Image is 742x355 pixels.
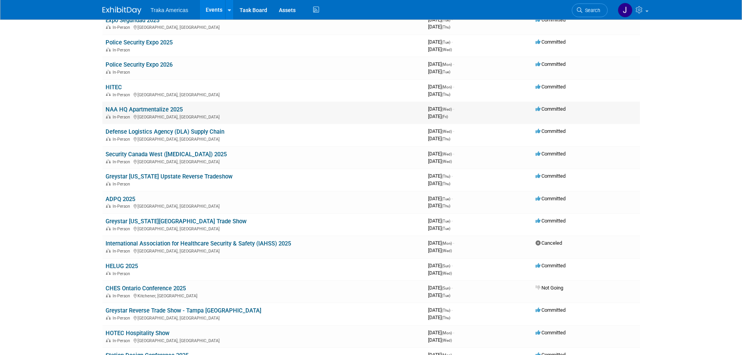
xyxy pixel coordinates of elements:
span: In-Person [113,25,132,30]
span: - [453,61,454,67]
div: [GEOGRAPHIC_DATA], [GEOGRAPHIC_DATA] [106,158,422,164]
span: (Tue) [442,226,450,231]
span: (Tue) [442,293,450,298]
span: [DATE] [428,307,453,313]
span: Committed [536,263,566,268]
span: [DATE] [428,337,452,343]
span: [DATE] [428,61,454,67]
span: [DATE] [428,69,450,74]
span: [DATE] [428,203,450,208]
div: [GEOGRAPHIC_DATA], [GEOGRAPHIC_DATA] [106,136,422,142]
span: [DATE] [428,84,454,90]
span: (Wed) [442,129,452,134]
img: In-Person Event [106,25,111,29]
span: (Tue) [442,70,450,74]
span: [DATE] [428,292,450,298]
span: - [451,17,453,23]
span: - [453,330,454,336]
div: [GEOGRAPHIC_DATA], [GEOGRAPHIC_DATA] [106,24,422,30]
span: In-Person [113,182,132,187]
span: In-Person [113,115,132,120]
span: Search [582,7,600,13]
span: (Sun) [442,286,450,290]
span: [DATE] [428,39,453,45]
span: Committed [536,128,566,134]
div: Kitchener, [GEOGRAPHIC_DATA] [106,292,422,298]
span: (Thu) [442,308,450,313]
span: Committed [536,61,566,67]
img: In-Person Event [106,293,111,297]
span: In-Person [113,226,132,231]
img: In-Person Event [106,249,111,253]
span: In-Person [113,293,132,298]
span: In-Person [113,249,132,254]
span: - [453,106,454,112]
span: (Tue) [442,40,450,44]
span: Committed [536,151,566,157]
span: In-Person [113,204,132,209]
span: [DATE] [428,46,452,52]
span: (Wed) [442,152,452,156]
a: Greystar [US_STATE][GEOGRAPHIC_DATA] Trade Show [106,218,247,225]
span: (Wed) [442,338,452,343]
img: In-Person Event [106,115,111,118]
span: In-Person [113,137,132,142]
div: [GEOGRAPHIC_DATA], [GEOGRAPHIC_DATA] [106,203,422,209]
span: Committed [536,330,566,336]
span: - [451,218,453,224]
span: In-Person [113,48,132,53]
span: (Mon) [442,85,452,89]
span: [DATE] [428,270,452,276]
a: Search [572,4,608,17]
div: [GEOGRAPHIC_DATA], [GEOGRAPHIC_DATA] [106,225,422,231]
span: [DATE] [428,106,454,112]
a: ADPQ 2025 [106,196,135,203]
div: [GEOGRAPHIC_DATA], [GEOGRAPHIC_DATA] [106,337,422,343]
span: (Mon) [442,331,452,335]
a: HELUG 2025 [106,263,138,270]
span: (Sun) [442,264,450,268]
img: In-Person Event [106,137,111,141]
img: Jamie Saenz [618,3,633,18]
span: (Tue) [442,219,450,223]
span: [DATE] [428,113,448,119]
a: International Association for Healthcare Security & Safety (IAHSS) 2025 [106,240,291,247]
span: Committed [536,218,566,224]
span: (Thu) [442,204,450,208]
span: [DATE] [428,17,453,23]
div: [GEOGRAPHIC_DATA], [GEOGRAPHIC_DATA] [106,91,422,97]
span: [DATE] [428,225,450,231]
span: - [451,196,453,201]
a: Expo Seguridad 2025 [106,17,159,24]
span: Not Going [536,285,563,291]
a: Greystar [US_STATE] Upstate Reverse Tradeshow [106,173,233,180]
img: In-Person Event [106,182,111,185]
span: [DATE] [428,330,454,336]
span: In-Person [113,70,132,75]
span: [DATE] [428,158,452,164]
span: [DATE] [428,263,453,268]
span: - [453,151,454,157]
div: [GEOGRAPHIC_DATA], [GEOGRAPHIC_DATA] [106,314,422,321]
div: [GEOGRAPHIC_DATA], [GEOGRAPHIC_DATA] [106,113,422,120]
span: Traka Americas [151,7,189,13]
a: Police Security Expo 2026 [106,61,173,68]
span: [DATE] [428,180,450,186]
img: In-Person Event [106,316,111,320]
span: - [451,39,453,45]
span: Committed [536,196,566,201]
span: [DATE] [428,285,453,291]
a: Greystar Reverse Trade Show - Tampa [GEOGRAPHIC_DATA] [106,307,261,314]
span: [DATE] [428,240,454,246]
span: (Thu) [442,182,450,186]
img: In-Person Event [106,271,111,275]
span: [DATE] [428,173,453,179]
span: In-Person [113,92,132,97]
span: - [453,128,454,134]
span: In-Person [113,316,132,321]
span: (Thu) [442,137,450,141]
span: (Mon) [442,241,452,245]
img: In-Person Event [106,70,111,74]
span: (Wed) [442,249,452,253]
a: CHES Ontario Conference 2025 [106,285,186,292]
